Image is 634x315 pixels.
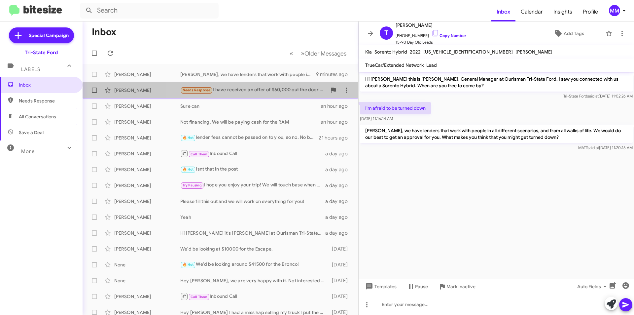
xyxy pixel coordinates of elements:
[191,152,208,156] span: Call Them
[180,134,319,141] div: lender fees cannot be passed on to y ou, so no. No bank fees, just their interest rate
[114,261,180,268] div: None
[609,5,620,16] div: MM
[360,116,393,121] span: [DATE] 11:16:14 AM
[19,82,75,88] span: Inbox
[364,281,397,293] span: Templates
[180,71,316,78] div: [PERSON_NAME], we have lenders that work with people in all different scenarios, and from all wal...
[180,103,321,109] div: Sure can
[325,150,353,157] div: a day ago
[432,33,466,38] a: Copy Number
[21,148,35,154] span: More
[319,135,353,141] div: 21 hours ago
[491,2,515,21] a: Inbox
[515,2,548,21] a: Calendar
[180,214,325,220] div: Yeah
[92,27,116,37] h1: Inbox
[114,230,180,236] div: [PERSON_NAME]
[180,119,321,125] div: Not financing. We will be paying cash for the RAM
[297,47,350,60] button: Next
[578,145,633,150] span: MATT [DATE] 11:20:16 AM
[19,129,44,136] span: Save a Deal
[114,182,180,189] div: [PERSON_NAME]
[446,281,475,293] span: Mark Inactive
[325,230,353,236] div: a day ago
[180,277,329,284] div: Hey [PERSON_NAME], we are very happy with it. Not interested in selling it at this time. Thanks
[9,27,74,43] a: Special Campaign
[114,150,180,157] div: [PERSON_NAME]
[301,49,304,58] span: »
[359,281,402,293] button: Templates
[114,198,180,205] div: [PERSON_NAME]
[515,49,552,55] span: [PERSON_NAME]
[180,246,329,252] div: We'd be looking at $10000 for the Escape.
[286,47,297,60] button: Previous
[180,166,325,173] div: Isnt that in the post
[29,32,69,39] span: Special Campaign
[19,113,56,120] span: All Conversations
[180,261,329,268] div: We'd be looking around $41500 for the Bronco!
[180,149,325,158] div: Inbound Call
[360,73,633,92] p: Hi [PERSON_NAME] this is [PERSON_NAME], General Manager at Ourisman Tri-State Ford. I saw you con...
[183,262,194,267] span: 🔥 Hot
[325,166,353,173] div: a day ago
[587,145,599,150] span: said at
[180,230,325,236] div: Hi [PERSON_NAME] it's [PERSON_NAME] at Ourisman Tri-State Ford. Act fast to take advantage of gre...
[183,88,211,92] span: Needs Response
[114,246,180,252] div: [PERSON_NAME]
[114,166,180,173] div: [PERSON_NAME]
[578,2,603,21] a: Profile
[384,28,388,38] span: T
[548,2,578,21] a: Insights
[564,27,584,39] span: Add Tags
[321,103,353,109] div: an hour ago
[587,94,599,98] span: said at
[114,277,180,284] div: None
[423,49,513,55] span: [US_VEHICLE_IDENTIFICATION_NUMBER]
[304,50,346,57] span: Older Messages
[410,49,421,55] span: 2022
[25,49,58,56] div: Tri-State Ford
[321,119,353,125] div: an hour ago
[21,66,40,72] span: Labels
[180,198,325,205] div: Please fill this out and we will work on everything for you!
[563,94,633,98] span: Tri-State Ford [DATE] 11:02:26 AM
[365,49,372,55] span: Kia
[191,295,208,299] span: Call Them
[325,198,353,205] div: a day ago
[325,214,353,220] div: a day ago
[114,214,180,220] div: [PERSON_NAME]
[396,21,466,29] span: [PERSON_NAME]
[360,125,633,143] p: [PERSON_NAME], we have lenders that work with people in all different scenarios, and from all wal...
[183,167,194,172] span: 🔥 Hot
[180,181,325,189] div: I hope you enjoy your trip! We will touch base when you are home and yuo can come take a look
[290,49,293,58] span: «
[415,281,428,293] span: Pause
[325,182,353,189] div: a day ago
[183,136,194,140] span: 🔥 Hot
[114,135,180,141] div: [PERSON_NAME]
[114,293,180,300] div: [PERSON_NAME]
[183,183,202,187] span: Try Pausing
[114,103,180,109] div: [PERSON_NAME]
[316,71,353,78] div: 9 minutes ago
[180,86,327,94] div: I have received an offer of $60,000 out the door from [PERSON_NAME] Ford in VA for a White Bronco...
[426,62,437,68] span: Lead
[180,292,329,300] div: Inbound Call
[329,293,353,300] div: [DATE]
[374,49,407,55] span: Sorento Hybrid
[603,5,627,16] button: MM
[365,62,424,68] span: TrueCar/Extended Network
[19,98,75,104] span: Needs Response
[114,119,180,125] div: [PERSON_NAME]
[402,281,433,293] button: Pause
[433,281,481,293] button: Mark Inactive
[577,281,609,293] span: Auto Fields
[286,47,350,60] nav: Page navigation example
[329,246,353,252] div: [DATE]
[114,71,180,78] div: [PERSON_NAME]
[396,29,466,39] span: [PHONE_NUMBER]
[114,87,180,94] div: [PERSON_NAME]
